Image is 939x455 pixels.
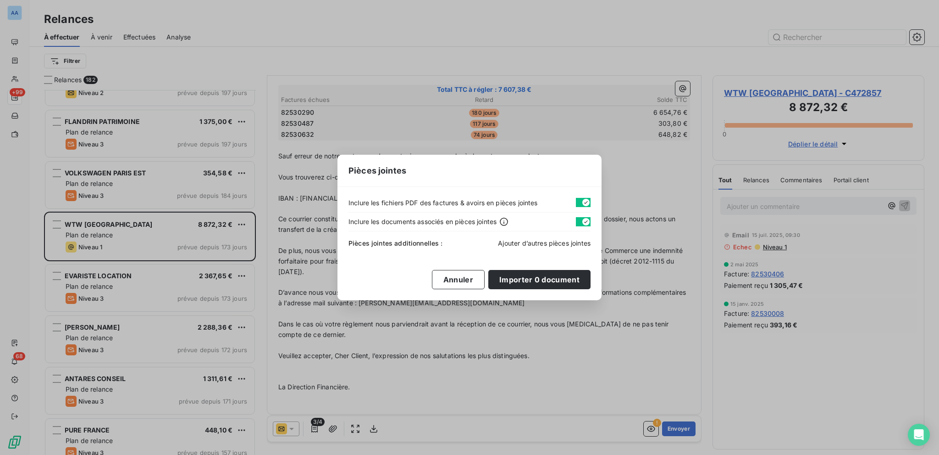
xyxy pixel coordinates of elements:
[498,239,591,247] span: Ajouter d’autres pièces jointes
[348,198,538,208] span: Inclure les fichiers PDF des factures & avoirs en pièces jointes
[432,270,485,289] button: Annuler
[908,424,930,446] div: Open Intercom Messenger
[348,217,497,226] span: Inclure les documents associés en pièces jointes
[348,164,406,177] span: Pièces jointes
[488,270,591,289] button: Importer 0 document
[348,239,443,248] span: Pièces jointes additionnelles :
